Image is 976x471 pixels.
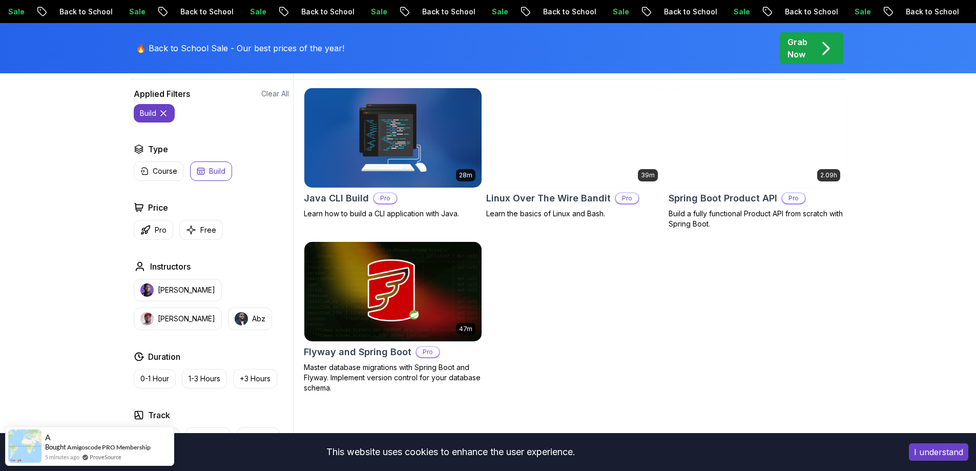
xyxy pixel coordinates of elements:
p: Course [153,166,177,176]
h2: Spring Boot Product API [669,191,777,206]
p: Back to School [897,7,966,17]
img: Spring Boot Product API card [669,88,846,188]
p: [PERSON_NAME] [158,285,215,295]
a: ProveSource [90,453,121,461]
p: Pro [782,193,805,203]
button: Clear All [261,89,289,99]
button: 0-1 Hour [134,369,176,388]
p: Build a fully functional Product API from scratch with Spring Boot. [669,209,847,229]
p: Back to School [50,7,120,17]
p: build [140,108,156,118]
p: 47m [459,325,472,333]
h2: Flyway and Spring Boot [304,345,411,359]
p: 39m [641,171,655,179]
h2: Linux Over The Wire Bandit [486,191,611,206]
p: Grab Now [787,36,807,60]
button: Dev Ops [237,427,280,447]
button: Course [134,161,184,181]
h2: Duration [148,351,180,363]
p: Pro [616,193,638,203]
a: Amigoscode PRO Membership [67,443,151,451]
p: Sale [724,7,757,17]
button: instructor imgAbz [228,308,272,330]
span: A [45,433,51,442]
p: 🔥 Back to School Sale - Our best prices of the year! [136,42,344,54]
p: Pro [417,347,439,357]
img: provesource social proof notification image [8,429,41,463]
img: Flyway and Spring Boot card [304,242,482,341]
p: Dev Ops [243,432,273,442]
p: Learn how to build a CLI application with Java. [304,209,482,219]
img: Java CLI Build card [304,88,482,188]
p: [PERSON_NAME] [158,314,215,324]
p: Sale [241,7,274,17]
span: Bought [45,443,66,451]
span: 5 minutes ago [45,453,79,461]
p: 2.09h [820,171,837,179]
a: Linux Over The Wire Bandit card39mLinux Over The Wire BanditProLearn the basics of Linux and Bash. [486,88,664,219]
p: Pro [374,193,397,203]
button: Back End [185,427,231,447]
p: Back to School [655,7,724,17]
div: This website uses cookies to enhance the user experience. [8,441,894,463]
p: 1-3 Hours [189,374,220,384]
p: Build [209,166,225,176]
p: Back to School [171,7,241,17]
p: Master database migrations with Spring Boot and Flyway. Implement version control for your databa... [304,362,482,393]
a: Java CLI Build card28mJava CLI BuildProLearn how to build a CLI application with Java. [304,88,482,219]
p: Sale [362,7,394,17]
p: Free [200,225,216,235]
p: 0-1 Hour [140,374,169,384]
h2: Instructors [150,260,191,273]
p: Sale [604,7,636,17]
p: Sale [120,7,153,17]
p: Sale [483,7,515,17]
button: Pro [134,220,173,240]
button: Build [190,161,232,181]
h2: Track [148,409,170,421]
button: build [134,104,175,122]
img: instructor img [140,312,154,325]
img: instructor img [235,312,248,325]
h2: Type [148,143,168,155]
h2: Price [148,201,168,214]
p: Sale [845,7,878,17]
a: Flyway and Spring Boot card47mFlyway and Spring BootProMaster database migrations with Spring Boo... [304,241,482,393]
p: Back to School [776,7,845,17]
p: Back to School [534,7,604,17]
p: Abz [252,314,265,324]
p: 28m [459,171,472,179]
p: Back End [192,432,224,442]
p: Pro [155,225,167,235]
button: 1-3 Hours [182,369,227,388]
button: Accept cookies [909,443,968,461]
a: Spring Boot Product API card2.09hSpring Boot Product APIProBuild a fully functional Product API f... [669,88,847,229]
button: instructor img[PERSON_NAME] [134,308,222,330]
img: Linux Over The Wire Bandit card [487,88,664,188]
img: instructor img [140,283,154,297]
p: Back to School [413,7,483,17]
h2: Applied Filters [134,88,190,100]
button: instructor img[PERSON_NAME] [134,279,222,301]
p: Back to School [292,7,362,17]
p: +3 Hours [240,374,271,384]
button: Free [179,220,223,240]
button: +3 Hours [233,369,277,388]
h2: Java CLI Build [304,191,369,206]
p: Learn the basics of Linux and Bash. [486,209,664,219]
